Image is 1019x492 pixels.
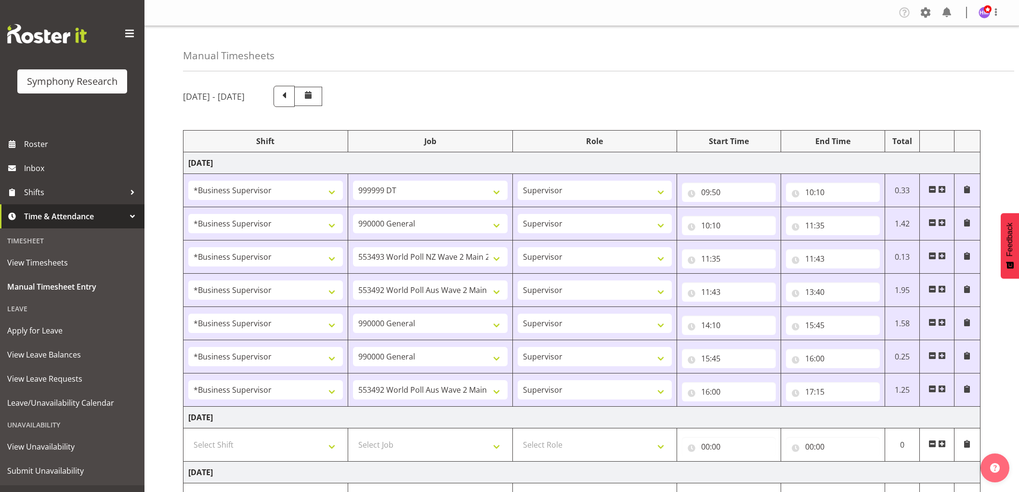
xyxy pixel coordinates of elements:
[24,209,125,224] span: Time & Attendance
[2,319,142,343] a: Apply for Leave
[890,135,914,147] div: Total
[885,174,920,207] td: 0.33
[7,439,137,454] span: View Unavailability
[183,462,980,483] td: [DATE]
[7,323,137,338] span: Apply for Leave
[1001,213,1019,279] button: Feedback - Show survey
[786,349,880,368] input: Click to select...
[353,135,508,147] div: Job
[682,216,776,235] input: Click to select...
[2,367,142,391] a: View Leave Requests
[24,185,125,199] span: Shifts
[786,135,880,147] div: End Time
[183,50,274,61] h4: Manual Timesheets
[7,372,137,386] span: View Leave Requests
[682,382,776,401] input: Click to select...
[2,231,142,251] div: Timesheet
[682,437,776,456] input: Click to select...
[682,316,776,335] input: Click to select...
[2,415,142,435] div: Unavailability
[682,282,776,302] input: Click to select...
[188,135,343,147] div: Shift
[27,74,118,89] div: Symphony Research
[2,299,142,319] div: Leave
[885,207,920,240] td: 1.42
[518,135,672,147] div: Role
[885,274,920,307] td: 1.95
[885,340,920,373] td: 0.25
[786,183,880,202] input: Click to select...
[7,347,137,362] span: View Leave Balances
[2,343,142,367] a: View Leave Balances
[2,435,142,459] a: View Unavailability
[786,437,880,456] input: Click to select...
[7,255,137,270] span: View Timesheets
[682,249,776,268] input: Click to select...
[24,161,140,175] span: Inbox
[1006,223,1014,256] span: Feedback
[7,464,137,478] span: Submit Unavailability
[7,279,137,294] span: Manual Timesheet Entry
[786,249,880,268] input: Click to select...
[682,183,776,202] input: Click to select...
[786,382,880,401] input: Click to select...
[885,307,920,340] td: 1.58
[786,216,880,235] input: Click to select...
[7,24,87,43] img: Rosterit website logo
[979,7,990,18] img: hitesh-makan1261.jpg
[682,135,776,147] div: Start Time
[183,152,980,174] td: [DATE]
[786,316,880,335] input: Click to select...
[24,137,140,151] span: Roster
[183,407,980,428] td: [DATE]
[2,459,142,483] a: Submit Unavailability
[885,240,920,274] td: 0.13
[2,275,142,299] a: Manual Timesheet Entry
[183,91,245,102] h5: [DATE] - [DATE]
[682,349,776,368] input: Click to select...
[786,282,880,302] input: Click to select...
[2,391,142,415] a: Leave/Unavailability Calendar
[885,428,920,462] td: 0
[885,373,920,407] td: 1.25
[2,251,142,275] a: View Timesheets
[7,396,137,410] span: Leave/Unavailability Calendar
[990,463,1000,473] img: help-xxl-2.png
